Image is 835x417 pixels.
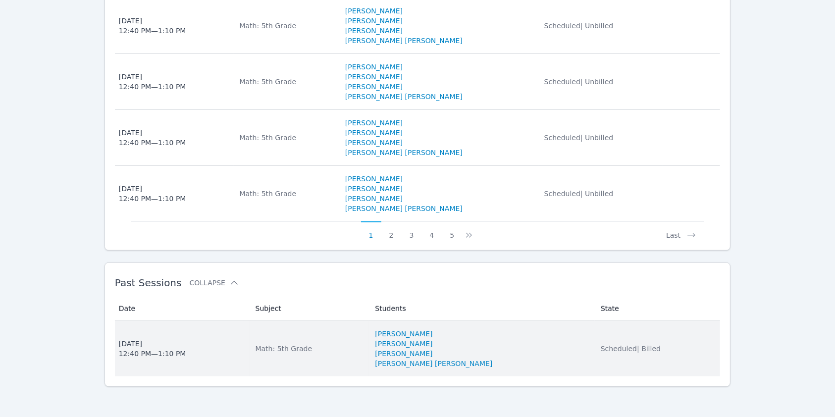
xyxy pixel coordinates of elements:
[115,297,250,321] th: Date
[345,204,463,213] a: [PERSON_NAME] [PERSON_NAME]
[345,82,403,92] a: [PERSON_NAME]
[115,321,721,376] tr: [DATE]12:40 PM—1:10 PMMath: 5th Grade[PERSON_NAME][PERSON_NAME][PERSON_NAME][PERSON_NAME] [PERSON...
[345,174,403,184] a: [PERSON_NAME]
[381,221,402,240] button: 2
[256,344,364,354] div: Math: 5th Grade
[375,349,432,359] a: [PERSON_NAME]
[402,221,422,240] button: 3
[345,62,403,72] a: [PERSON_NAME]
[119,339,186,359] div: [DATE] 12:40 PM — 1:10 PM
[421,221,442,240] button: 4
[544,78,614,86] span: Scheduled | Unbilled
[345,138,403,148] a: [PERSON_NAME]
[442,221,462,240] button: 5
[345,148,463,157] a: [PERSON_NAME] [PERSON_NAME]
[345,128,403,138] a: [PERSON_NAME]
[345,118,403,128] a: [PERSON_NAME]
[595,297,720,321] th: State
[544,134,614,142] span: Scheduled | Unbilled
[375,329,432,339] a: [PERSON_NAME]
[115,166,721,221] tr: [DATE]12:40 PM—1:10 PMMath: 5th Grade[PERSON_NAME][PERSON_NAME][PERSON_NAME][PERSON_NAME] [PERSON...
[345,194,403,204] a: [PERSON_NAME]
[119,72,186,92] div: [DATE] 12:40 PM — 1:10 PM
[240,77,333,87] div: Math: 5th Grade
[115,110,721,166] tr: [DATE]12:40 PM—1:10 PMMath: 5th Grade[PERSON_NAME][PERSON_NAME][PERSON_NAME][PERSON_NAME] [PERSON...
[375,359,492,368] a: [PERSON_NAME] [PERSON_NAME]
[345,72,403,82] a: [PERSON_NAME]
[375,339,432,349] a: [PERSON_NAME]
[601,345,661,353] span: Scheduled | Billed
[250,297,369,321] th: Subject
[240,189,333,199] div: Math: 5th Grade
[345,36,463,46] a: [PERSON_NAME] [PERSON_NAME]
[119,16,186,36] div: [DATE] 12:40 PM — 1:10 PM
[190,278,239,288] button: Collapse
[345,184,403,194] a: [PERSON_NAME]
[369,297,595,321] th: Students
[658,221,704,240] button: Last
[345,26,403,36] a: [PERSON_NAME]
[240,21,333,31] div: Math: 5th Grade
[544,190,614,198] span: Scheduled | Unbilled
[115,277,182,289] span: Past Sessions
[361,221,381,240] button: 1
[115,54,721,110] tr: [DATE]12:40 PM—1:10 PMMath: 5th Grade[PERSON_NAME][PERSON_NAME][PERSON_NAME][PERSON_NAME] [PERSON...
[119,184,186,204] div: [DATE] 12:40 PM — 1:10 PM
[119,128,186,148] div: [DATE] 12:40 PM — 1:10 PM
[345,6,403,16] a: [PERSON_NAME]
[544,22,614,30] span: Scheduled | Unbilled
[240,133,333,143] div: Math: 5th Grade
[345,92,463,102] a: [PERSON_NAME] [PERSON_NAME]
[345,16,403,26] a: [PERSON_NAME]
